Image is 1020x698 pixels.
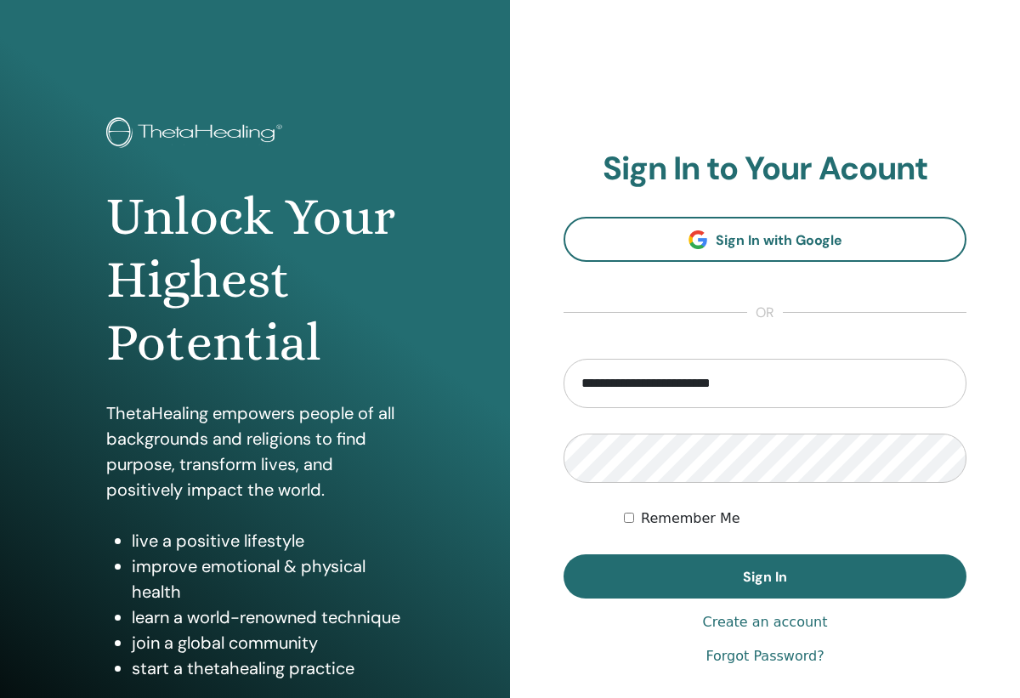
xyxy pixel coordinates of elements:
li: join a global community [132,630,404,655]
a: Create an account [702,612,827,633]
span: or [747,303,783,323]
h1: Unlock Your Highest Potential [106,185,404,375]
h2: Sign In to Your Acount [564,150,966,189]
li: learn a world-renowned technique [132,604,404,630]
li: start a thetahealing practice [132,655,404,681]
span: Sign In [743,568,787,586]
div: Keep me authenticated indefinitely or until I manually logout [624,508,966,529]
label: Remember Me [641,508,740,529]
li: improve emotional & physical health [132,553,404,604]
button: Sign In [564,554,966,599]
li: live a positive lifestyle [132,528,404,553]
p: ThetaHealing empowers people of all backgrounds and religions to find purpose, transform lives, a... [106,400,404,502]
a: Forgot Password? [705,646,824,667]
span: Sign In with Google [716,231,842,249]
a: Sign In with Google [564,217,966,262]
